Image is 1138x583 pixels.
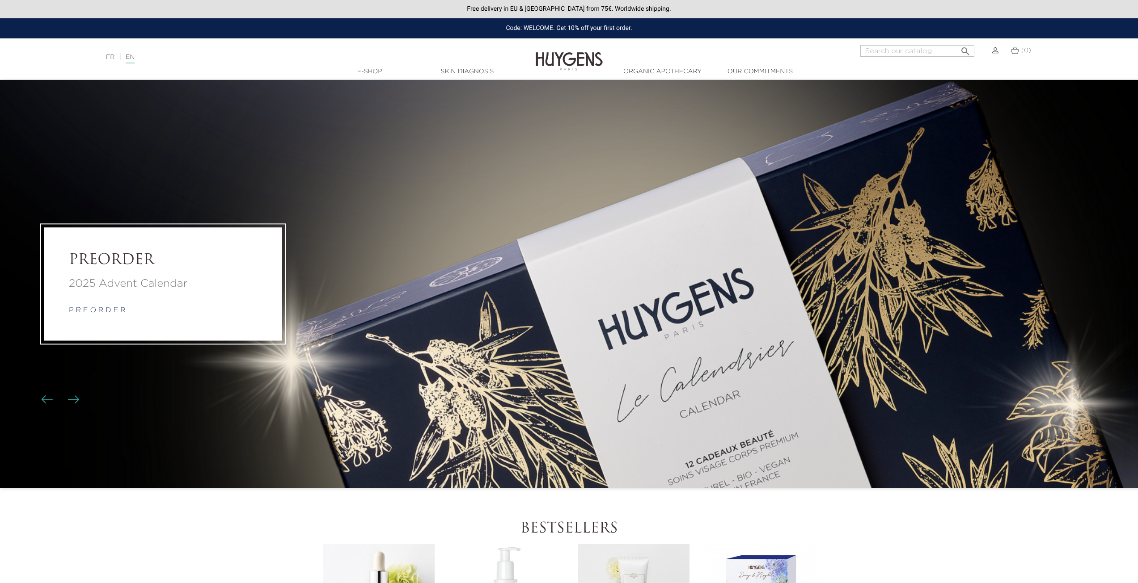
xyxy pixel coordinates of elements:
[126,54,135,63] a: EN
[536,38,603,72] img: Huygens
[957,42,973,55] button: 
[423,67,512,76] a: Skin Diagnosis
[45,393,74,407] div: Carousel buttons
[325,67,415,76] a: E-Shop
[102,52,467,63] div: |
[69,252,258,269] a: PREORDER
[69,307,126,314] a: p r e o r d e r
[715,67,805,76] a: Our commitments
[106,54,114,60] a: FR
[618,67,707,76] a: Organic Apothecary
[960,43,971,54] i: 
[69,276,258,292] a: 2025 Advent Calendar
[860,45,974,57] input: Search
[1021,47,1031,54] span: (0)
[321,520,817,537] h2: Bestsellers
